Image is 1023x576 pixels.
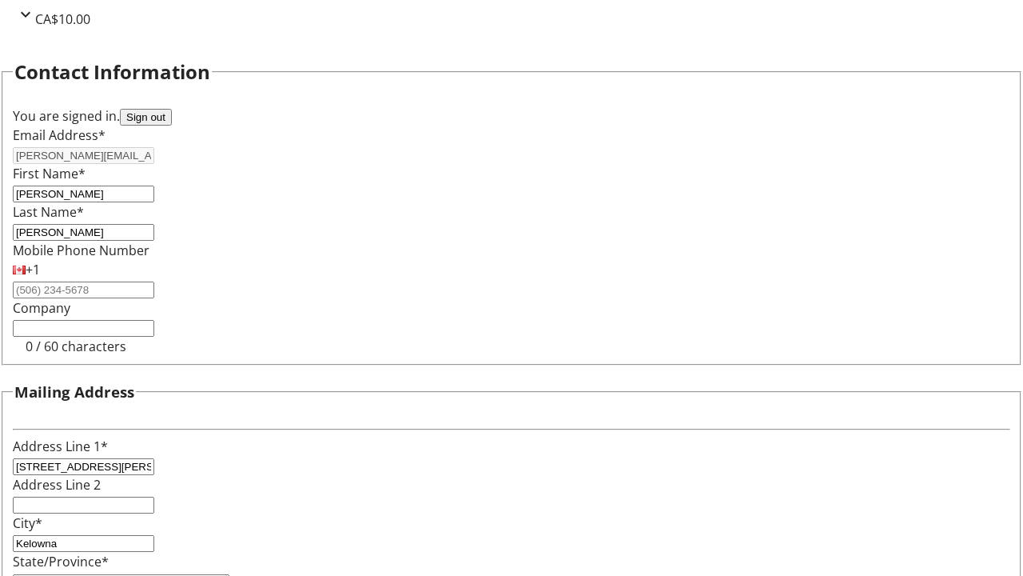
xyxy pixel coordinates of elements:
[13,165,86,182] label: First Name*
[13,106,1010,126] div: You are signed in.
[13,476,101,494] label: Address Line 2
[14,381,134,403] h3: Mailing Address
[13,553,109,570] label: State/Province*
[13,242,149,259] label: Mobile Phone Number
[13,458,154,475] input: Address
[13,299,70,317] label: Company
[13,514,42,532] label: City*
[13,535,154,552] input: City
[26,338,126,355] tr-character-limit: 0 / 60 characters
[13,282,154,298] input: (506) 234-5678
[13,203,84,221] label: Last Name*
[13,126,105,144] label: Email Address*
[120,109,172,126] button: Sign out
[13,438,108,455] label: Address Line 1*
[35,10,90,28] span: CA$10.00
[14,58,210,86] h2: Contact Information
